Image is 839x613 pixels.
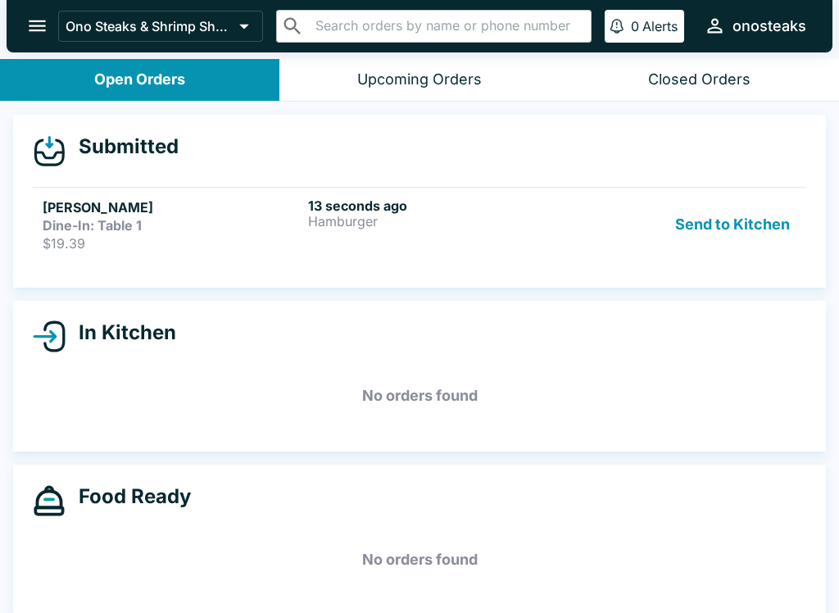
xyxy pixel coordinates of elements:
p: 0 [631,18,639,34]
div: Closed Orders [648,70,751,89]
h4: Food Ready [66,484,191,509]
h6: 13 seconds ago [308,198,567,214]
strong: Dine-In: Table 1 [43,217,142,234]
p: Hamburger [308,214,567,229]
button: open drawer [16,5,58,47]
h5: [PERSON_NAME] [43,198,302,217]
h4: Submitted [66,134,179,159]
h4: In Kitchen [66,320,176,345]
input: Search orders by name or phone number [311,15,584,38]
div: Upcoming Orders [357,70,482,89]
button: Send to Kitchen [669,198,796,252]
p: $19.39 [43,235,302,252]
a: [PERSON_NAME]Dine-In: Table 1$19.3913 seconds agoHamburgerSend to Kitchen [33,187,806,261]
h5: No orders found [33,366,806,425]
p: Ono Steaks & Shrimp Shack [66,18,233,34]
div: onosteaks [732,16,806,36]
div: Open Orders [94,70,185,89]
h5: No orders found [33,530,806,589]
button: Ono Steaks & Shrimp Shack [58,11,263,42]
p: Alerts [642,18,678,34]
button: onosteaks [697,8,813,43]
